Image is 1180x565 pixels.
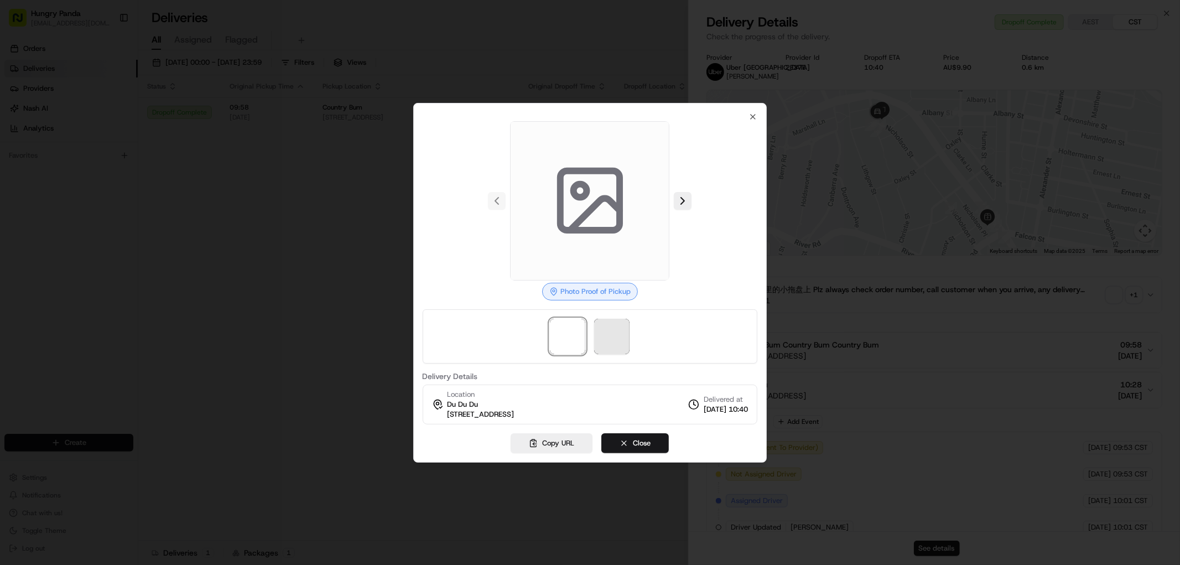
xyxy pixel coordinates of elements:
[7,243,89,263] a: 📗Knowledge Base
[11,44,201,62] p: Welcome 👋
[704,405,748,414] span: [DATE] 10:40
[93,248,102,257] div: 💻
[78,274,134,283] a: Powered byPylon
[22,172,31,181] img: 1736555255976-a54dd68f-1ca7-489b-9aae-adbdc363a1c4
[601,433,669,453] button: Close
[423,372,758,380] label: Delivery Details
[29,71,183,83] input: Clear
[448,400,479,410] span: Du Du Du
[22,247,85,258] span: Knowledge Base
[110,274,134,283] span: Pylon
[511,433,592,453] button: Copy URL
[542,283,638,300] div: Photo Proof of Pickup
[704,395,748,405] span: Delivered at
[171,142,201,155] button: See all
[448,390,475,400] span: Location
[50,117,152,126] div: We're available if you need us!
[188,109,201,122] button: Start new chat
[11,248,20,257] div: 📗
[92,172,96,180] span: •
[37,201,40,210] span: •
[43,201,69,210] span: 8月15日
[34,172,90,180] span: [PERSON_NAME]
[11,144,74,153] div: Past conversations
[11,161,29,179] img: Bea Lacdao
[50,106,181,117] div: Start new chat
[23,106,43,126] img: 1753817452368-0c19585d-7be3-40d9-9a41-2dc781b3d1eb
[11,11,33,33] img: Nash
[11,106,31,126] img: 1736555255976-a54dd68f-1ca7-489b-9aae-adbdc363a1c4
[448,410,514,419] span: [STREET_ADDRESS]
[89,243,182,263] a: 💻API Documentation
[105,247,178,258] span: API Documentation
[98,172,124,180] span: 8月19日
